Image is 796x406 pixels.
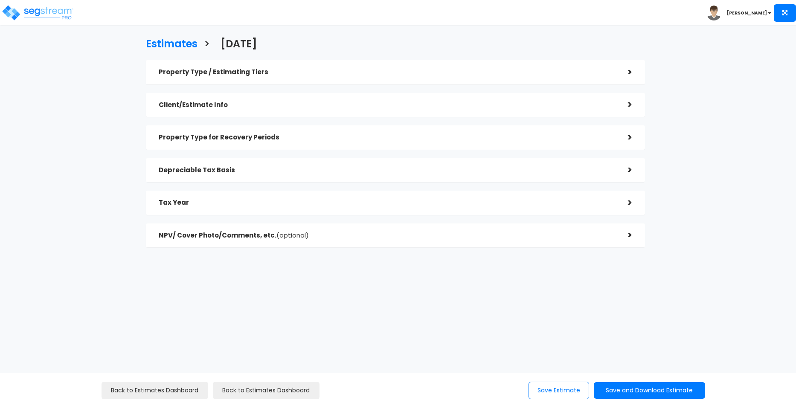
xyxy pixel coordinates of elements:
div: > [615,131,632,144]
b: [PERSON_NAME] [727,10,767,16]
img: logo_pro_r.png [1,4,74,21]
div: > [615,66,632,79]
a: Estimates [139,30,198,56]
h5: Client/Estimate Info [159,101,615,109]
img: avatar.png [706,6,721,20]
button: Save Estimate [529,382,589,399]
a: [DATE] [214,30,257,56]
h5: NPV/ Cover Photo/Comments, etc. [159,232,615,239]
h5: Property Type / Estimating Tiers [159,69,615,76]
a: Back to Estimates Dashboard [102,382,208,399]
div: > [615,98,632,111]
h3: [DATE] [221,38,257,52]
h5: Depreciable Tax Basis [159,167,615,174]
h3: Estimates [146,38,198,52]
div: > [615,196,632,209]
div: > [615,163,632,177]
a: Back to Estimates Dashboard [213,382,320,399]
span: (optional) [276,231,309,240]
h3: > [204,38,210,52]
h5: Property Type for Recovery Periods [159,134,615,141]
button: Save and Download Estimate [594,382,705,399]
h5: Tax Year [159,199,615,206]
div: > [615,229,632,242]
